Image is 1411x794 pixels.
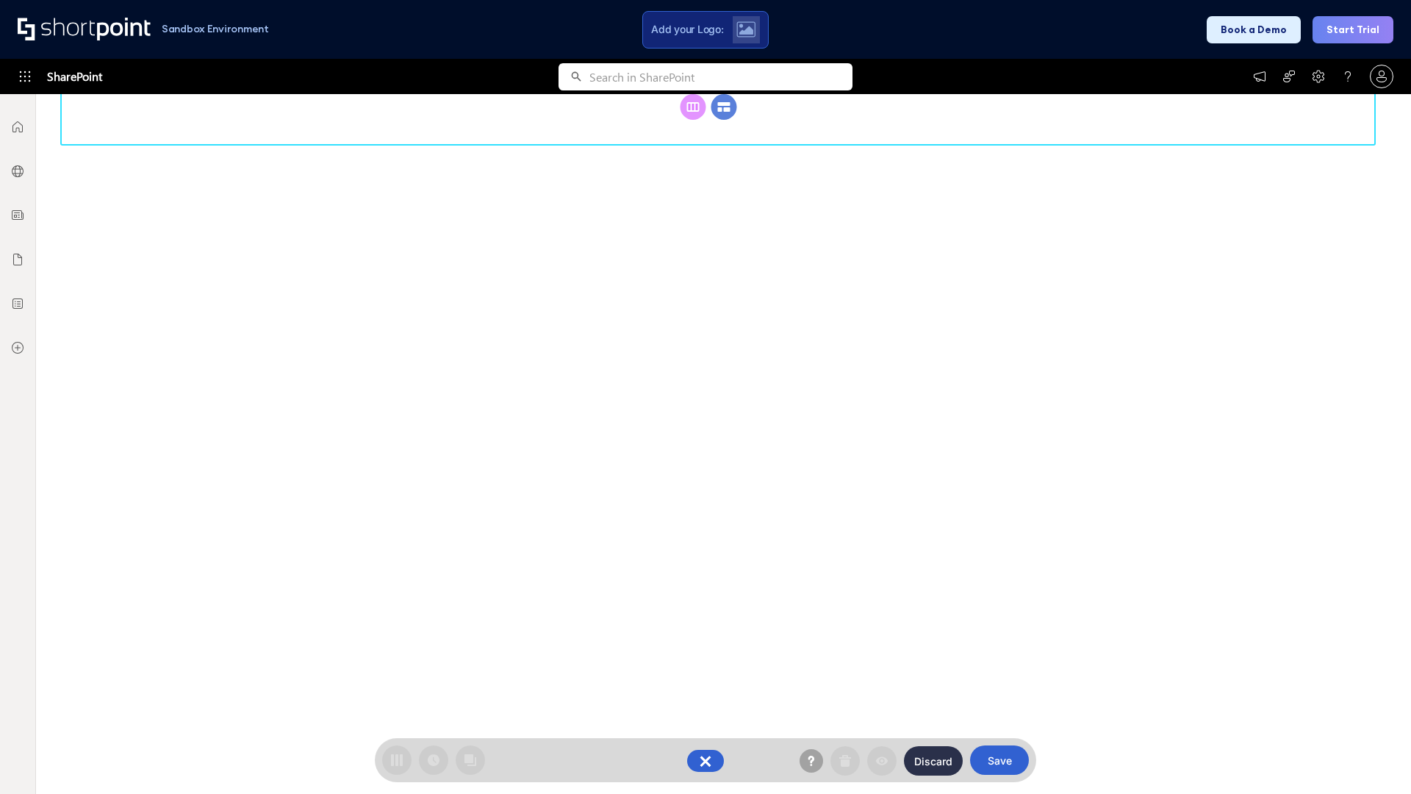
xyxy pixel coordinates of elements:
button: Start Trial [1313,16,1393,43]
h1: Sandbox Environment [162,25,269,33]
img: Upload logo [736,21,755,37]
iframe: Chat Widget [1338,723,1411,794]
button: Discard [904,746,963,776]
input: Search in SharePoint [589,63,852,90]
button: Book a Demo [1207,16,1301,43]
span: Add your Logo: [651,23,723,36]
button: Save [970,745,1029,775]
span: SharePoint [47,59,102,94]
